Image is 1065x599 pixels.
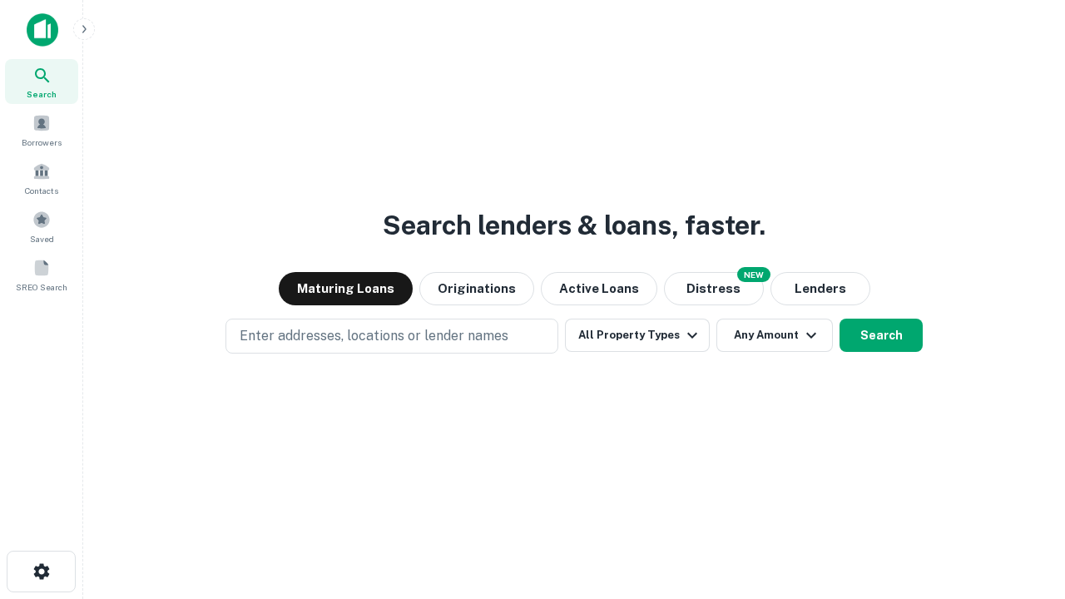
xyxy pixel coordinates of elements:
[982,466,1065,546] iframe: Chat Widget
[770,272,870,305] button: Lenders
[383,205,765,245] h3: Search lenders & loans, faster.
[25,184,58,197] span: Contacts
[541,272,657,305] button: Active Loans
[840,319,923,352] button: Search
[27,87,57,101] span: Search
[22,136,62,149] span: Borrowers
[279,272,413,305] button: Maturing Loans
[737,267,770,282] div: NEW
[30,232,54,245] span: Saved
[5,156,78,200] a: Contacts
[16,280,67,294] span: SREO Search
[565,319,710,352] button: All Property Types
[5,107,78,152] a: Borrowers
[240,326,508,346] p: Enter addresses, locations or lender names
[5,204,78,249] a: Saved
[225,319,558,354] button: Enter addresses, locations or lender names
[27,13,58,47] img: capitalize-icon.png
[716,319,833,352] button: Any Amount
[5,59,78,104] a: Search
[5,252,78,297] a: SREO Search
[419,272,534,305] button: Originations
[664,272,764,305] button: Search distressed loans with lien and other non-mortgage details.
